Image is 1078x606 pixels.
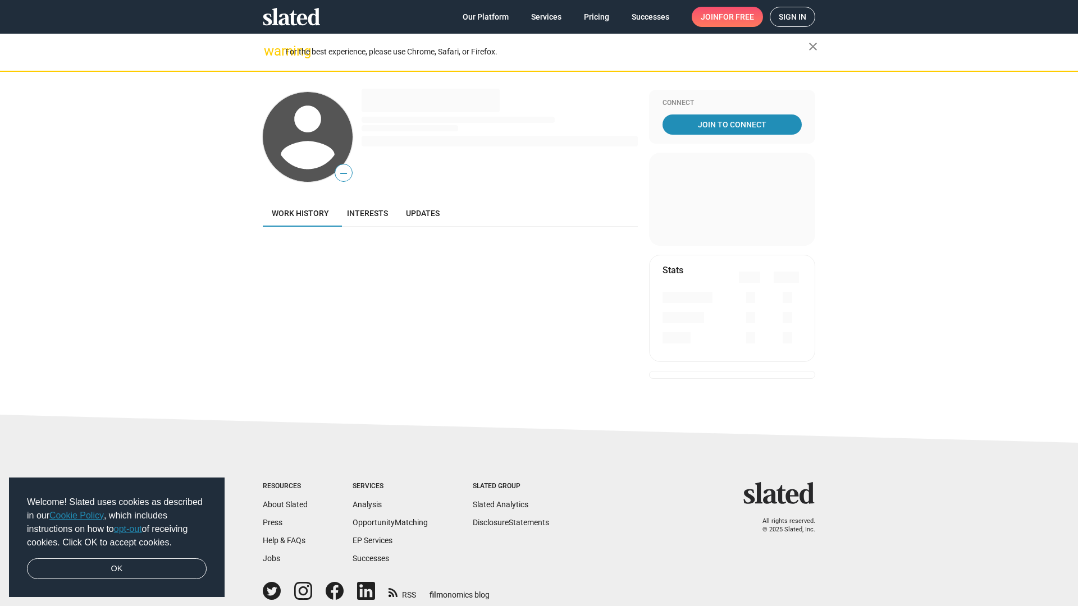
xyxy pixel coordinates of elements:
[27,558,207,580] a: dismiss cookie message
[522,7,570,27] a: Services
[353,536,392,545] a: EP Services
[430,581,490,600] a: filmonomics blog
[263,200,338,227] a: Work history
[406,209,440,218] span: Updates
[263,554,280,563] a: Jobs
[353,482,428,491] div: Services
[779,7,806,26] span: Sign in
[575,7,618,27] a: Pricing
[263,536,305,545] a: Help & FAQs
[531,7,561,27] span: Services
[663,264,683,276] mat-card-title: Stats
[114,524,142,534] a: opt-out
[389,583,416,600] a: RSS
[719,7,754,27] span: for free
[692,7,763,27] a: Joinfor free
[473,482,549,491] div: Slated Group
[353,518,428,527] a: OpportunityMatching
[353,554,389,563] a: Successes
[663,114,802,135] a: Join To Connect
[623,7,678,27] a: Successes
[264,44,277,58] mat-icon: warning
[806,40,820,53] mat-icon: close
[454,7,518,27] a: Our Platform
[665,114,800,135] span: Join To Connect
[473,500,528,509] a: Slated Analytics
[272,209,329,218] span: Work history
[263,500,308,509] a: About Slated
[397,200,449,227] a: Updates
[263,482,308,491] div: Resources
[347,209,388,218] span: Interests
[584,7,609,27] span: Pricing
[285,44,808,59] div: For the best experience, please use Chrome, Safari, or Firefox.
[263,518,282,527] a: Press
[335,166,352,181] span: —
[632,7,669,27] span: Successes
[770,7,815,27] a: Sign in
[701,7,754,27] span: Join
[9,478,225,598] div: cookieconsent
[49,511,104,520] a: Cookie Policy
[473,518,549,527] a: DisclosureStatements
[751,517,815,534] p: All rights reserved. © 2025 Slated, Inc.
[27,495,207,549] span: Welcome! Slated uses cookies as described in our , which includes instructions on how to of recei...
[463,7,509,27] span: Our Platform
[430,590,443,599] span: film
[663,99,802,108] div: Connect
[353,500,382,509] a: Analysis
[338,200,397,227] a: Interests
